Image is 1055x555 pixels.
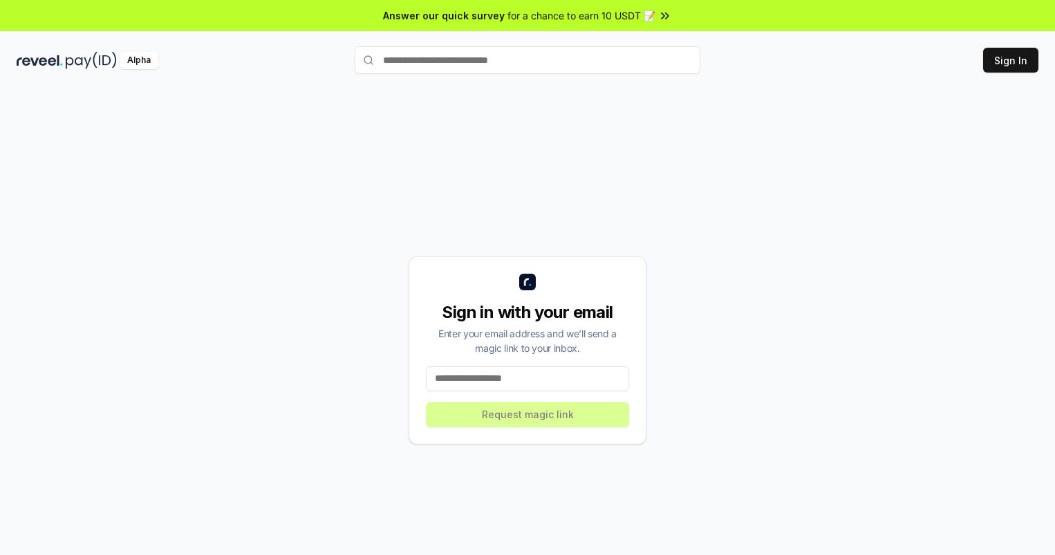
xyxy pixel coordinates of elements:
img: logo_small [519,274,536,290]
img: reveel_dark [17,52,63,69]
div: Sign in with your email [426,301,629,323]
button: Sign In [983,48,1038,73]
span: for a chance to earn 10 USDT 📝 [507,8,655,23]
div: Alpha [120,52,158,69]
div: Enter your email address and we’ll send a magic link to your inbox. [426,326,629,355]
img: pay_id [66,52,117,69]
span: Answer our quick survey [383,8,505,23]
